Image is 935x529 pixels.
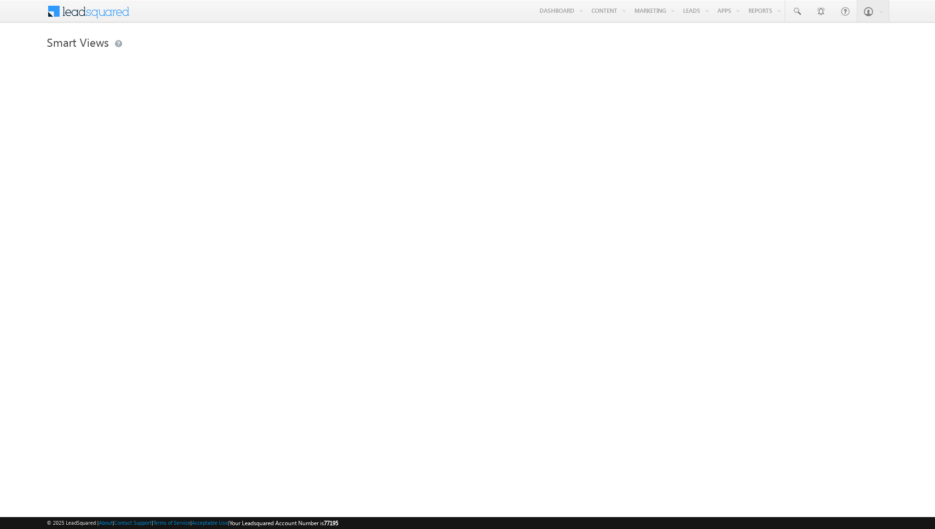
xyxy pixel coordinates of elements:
[99,519,113,526] a: About
[47,34,109,50] span: Smart Views
[114,519,152,526] a: Contact Support
[192,519,228,526] a: Acceptable Use
[47,519,338,528] span: © 2025 LeadSquared | | | | |
[229,519,338,527] span: Your Leadsquared Account Number is
[324,519,338,527] span: 77195
[153,519,190,526] a: Terms of Service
